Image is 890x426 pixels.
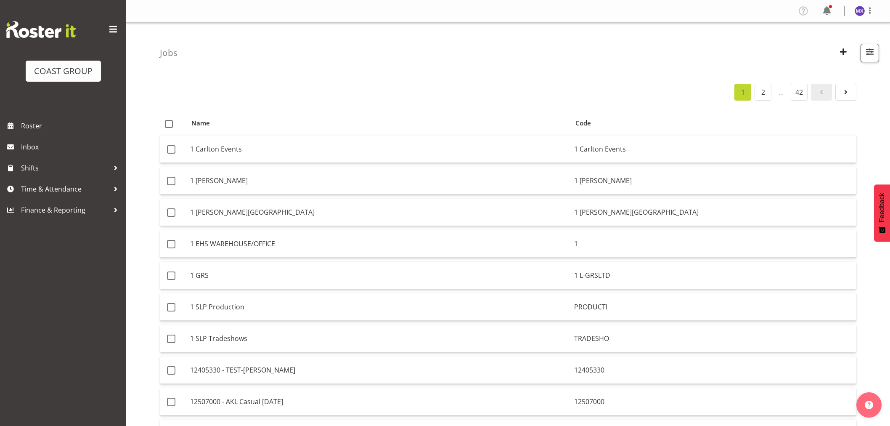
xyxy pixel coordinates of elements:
[791,84,808,101] a: 42
[187,136,571,163] td: 1 Carlton Events
[861,44,879,62] button: Filter Jobs
[187,388,571,415] td: 12507000 - AKL Casual [DATE]
[571,325,856,352] td: TRADESHO
[34,65,93,77] div: COAST GROUP
[21,120,122,132] span: Roster
[865,401,873,409] img: help-xxl-2.png
[191,118,210,128] span: Name
[878,193,886,222] span: Feedback
[855,6,865,16] img: michelle-xiang8229.jpg
[21,141,122,153] span: Inbox
[21,204,109,216] span: Finance & Reporting
[6,21,76,38] img: Rosterit website logo
[187,293,571,321] td: 1 SLP Production
[160,48,177,58] h4: Jobs
[571,357,856,384] td: 12405330
[575,118,591,128] span: Code
[187,262,571,289] td: 1 GRS
[187,199,571,226] td: 1 [PERSON_NAME][GEOGRAPHIC_DATA]
[571,293,856,321] td: PRODUCTI
[187,167,571,194] td: 1 [PERSON_NAME]
[571,199,856,226] td: 1 [PERSON_NAME][GEOGRAPHIC_DATA]
[187,325,571,352] td: 1 SLP Tradeshows
[187,230,571,258] td: 1 EHS WAREHOUSE/OFFICE
[571,262,856,289] td: 1 L-GRSLTD
[874,184,890,242] button: Feedback - Show survey
[571,230,856,258] td: 1
[571,136,856,163] td: 1 Carlton Events
[571,388,856,415] td: 12507000
[834,44,852,62] button: Create New Job
[571,167,856,194] td: 1 [PERSON_NAME]
[187,357,571,384] td: 12405330 - TEST-[PERSON_NAME]
[21,183,109,195] span: Time & Attendance
[21,162,109,174] span: Shifts
[755,84,771,101] a: 2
